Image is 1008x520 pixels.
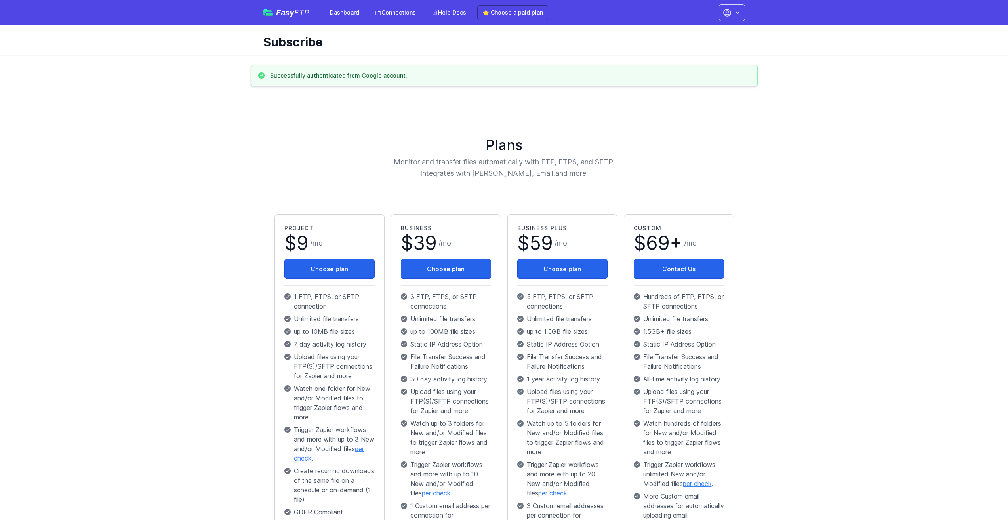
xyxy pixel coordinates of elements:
[517,352,608,371] p: File Transfer Success and Failure Notifications
[401,419,491,457] p: Watch up to 3 folders for New and/or Modified files to trigger Zapier flows and more
[517,374,608,384] p: 1 year activity log history
[263,9,273,16] img: easyftp_logo.png
[634,387,724,415] p: Upload files using your FTP(S)/SFTP connections for Zapier and more
[438,238,451,249] span: /
[294,425,375,463] span: Trigger Zapier workflows and more with up to 3 New and/or Modified files .
[294,445,364,462] a: per check
[284,352,375,381] p: Upload files using your FTP(S)/SFTP connections for Zapier and more
[401,387,491,415] p: Upload files using your FTP(S)/SFTP connections for Zapier and more
[284,292,375,311] p: 1 FTP, FTPS, or SFTP connection
[294,8,309,17] span: FTP
[401,259,491,279] button: Choose plan
[284,384,375,422] p: Watch one folder for New and/or Modified files to trigger Zapier flows and more
[527,460,608,498] span: Trigger Zapier workflows and more with up to 20 New and/or Modified files .
[634,419,724,457] p: Watch hundreds of folders for New and/or Modified files to trigger Zapier flows and more
[284,314,375,324] p: Unlimited file transfers
[557,239,567,247] span: mo
[634,327,724,336] p: 1.5GB+ file sizes
[646,231,682,255] span: 69+
[634,259,724,279] a: Contact Us
[401,327,491,336] p: up to 100MB file sizes
[634,374,724,384] p: All-time activity log history
[634,314,724,324] p: Unlimited file transfers
[401,314,491,324] p: Unlimited file transfers
[634,292,724,311] p: Hundreds of FTP, FTPS, or SFTP connections
[271,137,737,153] h1: Plans
[284,466,375,504] p: Create recurring downloads of the same file on a schedule or on-demand (1 file)
[401,339,491,349] p: Static IP Address Option
[401,292,491,311] p: 3 FTP, FTPS, or SFTP connections
[554,238,567,249] span: /
[517,292,608,311] p: 5 FTP, FTPS, or SFTP connections
[517,224,608,232] h2: Business Plus
[427,6,471,20] a: Help Docs
[441,239,451,247] span: mo
[401,224,491,232] h2: Business
[517,259,608,279] button: Choose plan
[684,238,697,249] span: /
[284,327,375,336] p: up to 10MB file sizes
[517,234,553,253] span: $
[263,9,309,17] a: EasyFTP
[310,238,323,249] span: /
[517,314,608,324] p: Unlimited file transfers
[517,387,608,415] p: Upload files using your FTP(S)/SFTP connections for Zapier and more
[634,234,682,253] span: $
[263,35,739,49] h1: Subscribe
[284,259,375,279] button: Choose plan
[517,419,608,457] p: Watch up to 5 folders for New and/or Modified files to trigger Zapier flows and more
[325,6,364,20] a: Dashboard
[284,234,309,253] span: $
[413,231,437,255] span: 39
[401,374,491,384] p: 30 day activity log history
[422,489,451,497] a: per check
[686,239,697,247] span: mo
[634,224,724,232] h2: Custom
[538,489,567,497] a: per check
[270,72,407,80] h3: Successfully authenticated from Google account.
[284,224,375,232] h2: Project
[683,480,712,488] a: per check
[401,234,437,253] span: $
[284,339,375,349] p: 7 day activity log history
[401,352,491,371] p: File Transfer Success and Failure Notifications
[634,339,724,349] p: Static IP Address Option
[284,507,375,517] p: GDPR Compliant
[517,339,608,349] p: Static IP Address Option
[349,156,659,179] p: Monitor and transfer files automatically with FTP, FTPS, and SFTP. Integrates with [PERSON_NAME],...
[477,5,548,20] a: ⭐ Choose a paid plan
[312,239,323,247] span: mo
[517,327,608,336] p: up to 1.5GB file sizes
[530,231,553,255] span: 59
[410,460,491,498] span: Trigger Zapier workflows and more with up to 10 New and/or Modified files .
[276,9,309,17] span: Easy
[634,352,724,371] p: File Transfer Success and Failure Notifications
[370,6,421,20] a: Connections
[297,231,309,255] span: 9
[643,460,724,488] span: Trigger Zapier workflows unlimited New and/or Modified files .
